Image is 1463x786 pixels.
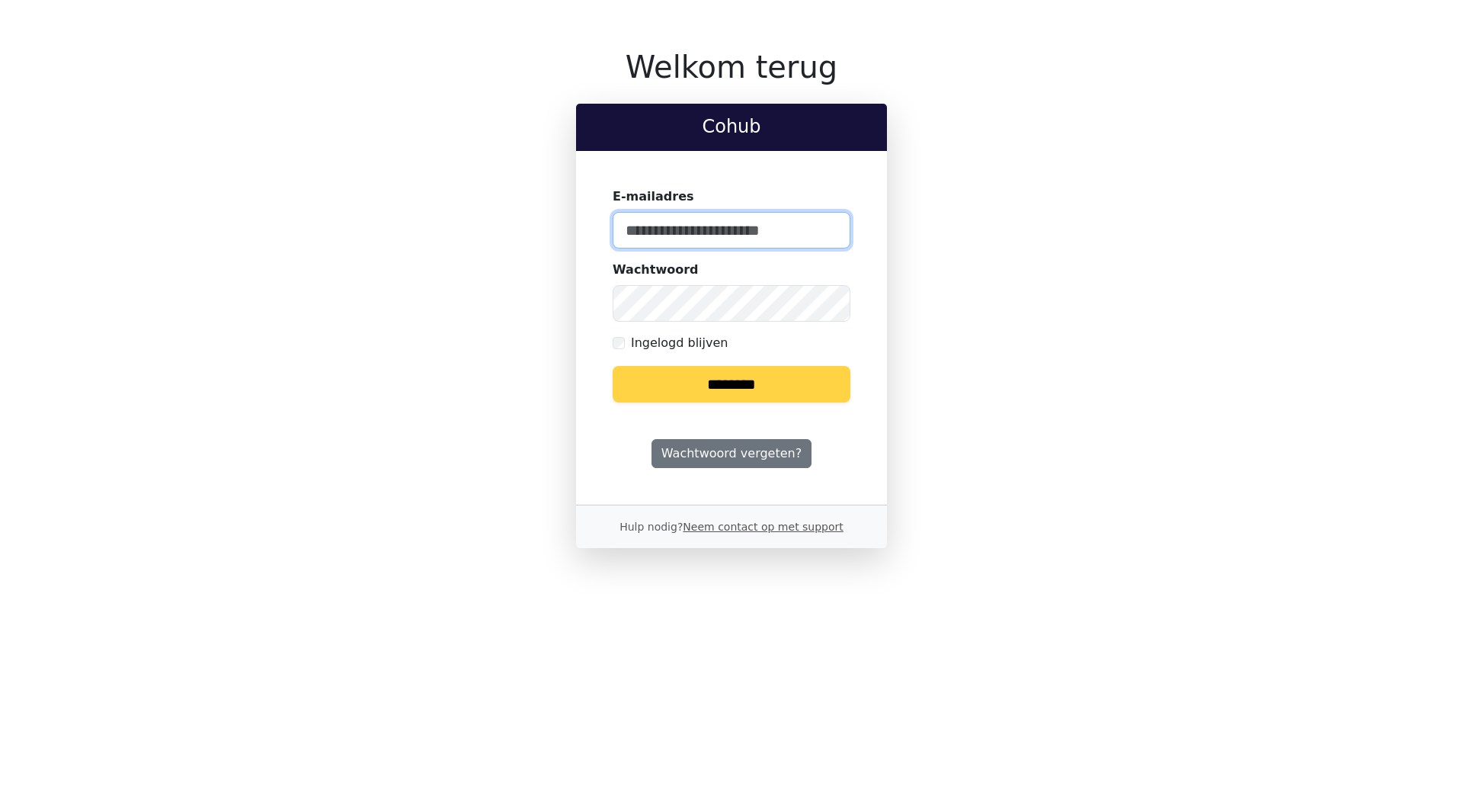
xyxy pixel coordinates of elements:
[588,116,875,138] h2: Cohub
[613,261,699,279] label: Wachtwoord
[576,49,887,85] h1: Welkom terug
[613,188,694,206] label: E-mailadres
[631,334,728,352] label: Ingelogd blijven
[683,521,843,533] a: Neem contact op met support
[619,521,844,533] small: Hulp nodig?
[651,439,812,468] a: Wachtwoord vergeten?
